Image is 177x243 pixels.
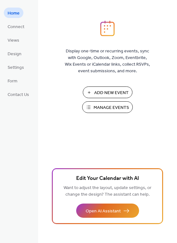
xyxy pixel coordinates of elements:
span: Connect [8,24,24,30]
span: Views [8,37,19,44]
img: logo_icon.svg [100,21,115,36]
span: Form [8,78,17,85]
span: Edit Your Calendar with AI [76,174,139,183]
a: Settings [4,62,28,72]
button: Add New Event [83,86,132,98]
a: Design [4,48,25,59]
button: Manage Events [82,101,133,113]
span: Want to adjust the layout, update settings, or change the design? The assistant can help. [64,184,151,199]
a: Contact Us [4,89,33,99]
button: Open AI Assistant [76,204,139,218]
span: Home [8,10,20,17]
a: Home [4,8,23,18]
a: Form [4,75,21,86]
span: Display one-time or recurring events, sync with Google, Outlook, Zoom, Eventbrite, Wix Events or ... [65,48,150,74]
span: Manage Events [94,104,129,111]
span: Settings [8,64,24,71]
a: Views [4,35,23,45]
a: Connect [4,21,28,32]
span: Open AI Assistant [86,208,121,215]
span: Contact Us [8,92,29,98]
span: Design [8,51,21,57]
span: Add New Event [94,90,129,96]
